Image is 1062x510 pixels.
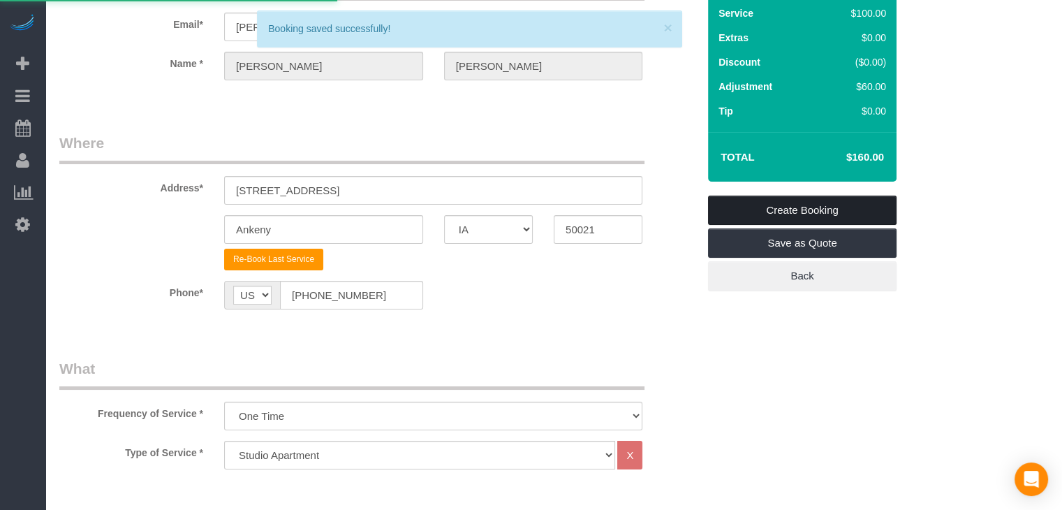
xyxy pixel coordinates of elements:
h4: $160.00 [804,152,884,163]
div: ($0.00) [821,55,886,69]
label: Email* [49,13,214,31]
label: Frequency of Service * [49,402,214,421]
div: $0.00 [821,104,886,118]
div: $0.00 [821,31,886,45]
a: Save as Quote [708,228,897,258]
input: First Name* [224,52,423,80]
div: $100.00 [821,6,886,20]
div: Booking saved successfully! [268,22,670,36]
div: Open Intercom Messenger [1015,462,1048,496]
input: Email* [224,13,423,41]
label: Extras [718,31,748,45]
button: × [663,20,672,35]
legend: Where [59,133,644,164]
label: Tip [718,104,733,118]
input: Last Name* [444,52,643,80]
label: Address* [49,176,214,195]
label: Discount [718,55,760,69]
a: Back [708,261,897,291]
div: $60.00 [821,80,886,94]
label: Type of Service * [49,441,214,460]
legend: What [59,358,644,390]
label: Service [718,6,753,20]
img: Automaid Logo [8,14,36,34]
strong: Total [721,151,755,163]
button: Re-Book Last Service [224,249,323,270]
label: Phone* [49,281,214,300]
input: Zip Code* [554,215,642,244]
input: City* [224,215,423,244]
input: Phone* [280,281,423,309]
label: Name * [49,52,214,71]
label: Adjustment [718,80,772,94]
a: Create Booking [708,196,897,225]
